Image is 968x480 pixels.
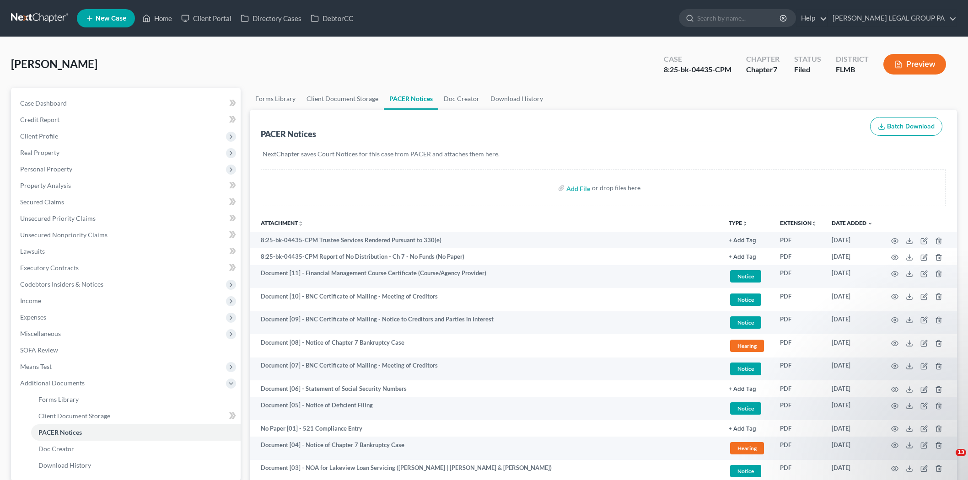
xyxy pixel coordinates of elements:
span: Property Analysis [20,181,71,189]
div: Status [794,54,821,64]
td: PDF [773,380,824,397]
button: TYPEunfold_more [729,220,748,226]
span: Income [20,297,41,304]
div: Case [664,54,731,64]
div: FLMB [836,64,869,75]
td: PDF [773,437,824,460]
td: 8:25-bk-04435-CPM Report of No Distribution - Ch 7 - No Funds (No Paper) [250,248,721,265]
i: unfold_more [742,221,748,226]
a: + Add Tag [729,384,765,393]
span: Means Test [20,363,52,370]
td: [DATE] [824,232,880,248]
td: No Paper [01] - 521 Compliance Entry [250,420,721,437]
a: Hearing [729,338,765,353]
iframe: Intercom live chat [937,449,959,471]
a: Doc Creator [438,88,485,110]
a: [PERSON_NAME] LEGAL GROUP PA [828,10,957,27]
span: Doc Creator [38,445,74,453]
span: Hearing [730,442,764,454]
a: Doc Creator [31,441,241,457]
button: + Add Tag [729,238,756,244]
a: Unsecured Priority Claims [13,210,241,227]
a: Forms Library [250,88,301,110]
button: Preview [883,54,946,75]
a: Case Dashboard [13,95,241,112]
td: Document [06] - Statement of Social Security Numbers [250,380,721,397]
td: [DATE] [824,265,880,288]
a: Credit Report [13,112,241,128]
td: Document [10] - BNC Certificate of Mailing - Meeting of Creditors [250,288,721,311]
td: [DATE] [824,334,880,357]
span: Lawsuits [20,247,45,255]
a: Lawsuits [13,243,241,260]
div: PACER Notices [261,128,316,139]
span: Download History [38,461,91,469]
a: + Add Tag [729,236,765,245]
div: or drop files here [592,183,640,192]
td: PDF [773,311,824,335]
span: Notice [730,363,761,375]
a: Date Added expand_more [832,219,873,226]
a: Unsecured Nonpriority Claims [13,227,241,243]
td: PDF [773,420,824,437]
td: Document [08] - Notice of Chapter 7 Bankruptcy Case [250,334,721,357]
span: Notice [730,465,761,477]
a: Executory Contracts [13,260,241,276]
a: Notice [729,315,765,330]
span: PACER Notices [38,428,82,436]
td: PDF [773,232,824,248]
a: Secured Claims [13,194,241,210]
span: Notice [730,402,761,415]
a: Attachmentunfold_more [261,219,303,226]
div: Chapter [746,64,780,75]
a: Download History [485,88,549,110]
a: DebtorCC [306,10,358,27]
td: 8:25-bk-04435-CPM Trustee Services Rendered Pursuant to 330(e) [250,232,721,248]
button: + Add Tag [729,254,756,260]
td: PDF [773,288,824,311]
a: + Add Tag [729,252,765,261]
span: Case Dashboard [20,99,67,107]
span: Forms Library [38,395,79,403]
td: Document [07] - BNC Certificate of Mailing - Meeting of Creditors [250,357,721,381]
span: Notice [730,270,761,283]
span: 13 [956,449,966,456]
a: Client Portal [177,10,236,27]
i: unfold_more [298,221,303,226]
a: Help [796,10,827,27]
a: Property Analysis [13,177,241,194]
p: NextChapter saves Court Notices for this case from PACER and attaches them here. [263,149,944,159]
span: New Case [96,15,126,22]
td: PDF [773,265,824,288]
a: Extensionunfold_more [780,219,817,226]
a: Directory Cases [236,10,306,27]
i: expand_more [867,221,873,226]
span: Executory Contracts [20,264,79,272]
td: PDF [773,357,824,381]
td: [DATE] [824,311,880,335]
td: [DATE] [824,248,880,265]
a: Notice [729,361,765,376]
span: Miscellaneous [20,330,61,337]
div: District [836,54,869,64]
span: Personal Property [20,165,72,173]
td: PDF [773,248,824,265]
a: + Add Tag [729,424,765,433]
a: Home [138,10,177,27]
td: Document [05] - Notice of Deficient Filing [250,397,721,420]
span: Credit Report [20,116,59,123]
a: Client Document Storage [31,408,241,424]
span: Expenses [20,313,46,321]
div: Chapter [746,54,780,64]
button: + Add Tag [729,386,756,392]
div: 8:25-bk-04435-CPM [664,64,731,75]
span: Secured Claims [20,198,64,206]
span: Unsecured Priority Claims [20,214,96,222]
span: Real Property [20,149,59,156]
span: Notice [730,293,761,306]
button: + Add Tag [729,426,756,432]
td: Document [09] - BNC Certificate of Mailing - Notice to Creditors and Parties in Interest [250,311,721,335]
td: [DATE] [824,380,880,397]
a: PACER Notices [31,424,241,441]
td: [DATE] [824,288,880,311]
